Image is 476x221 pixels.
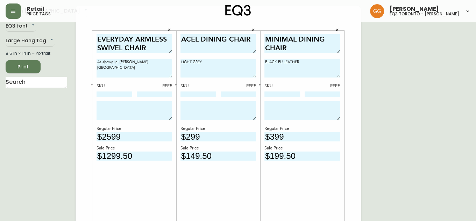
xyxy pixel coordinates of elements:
[6,77,67,88] input: Search
[180,152,256,161] input: price excluding $
[180,126,256,132] div: Regular Price
[6,60,41,73] button: Print
[390,6,439,12] span: [PERSON_NAME]
[305,83,340,89] div: REF#
[264,132,340,141] input: price excluding $
[27,6,44,12] span: Retail
[370,4,384,18] img: dbfc93a9366efef7dcc9a31eef4d00a7
[97,132,172,141] input: price excluding $
[225,5,251,16] img: logo
[264,59,340,78] textarea: BLACK PU LEATHER
[264,34,340,53] textarea: MINIMAL DINING CHAIR
[264,126,340,132] div: Regular Price
[97,34,172,53] textarea: EVERYDAY ARMLESS SWIVEL CHAIR
[390,12,459,16] h5: eq3 toronto - [PERSON_NAME]
[6,21,36,32] div: EQ3 font
[6,50,67,57] div: 8.5 in × 14 in – Portrait
[264,152,340,161] input: price excluding $
[180,83,216,89] div: SKU
[97,126,172,132] div: Regular Price
[264,145,340,152] div: Sale Price
[97,83,132,89] div: SKU
[11,62,35,71] span: Print
[137,83,172,89] div: REF#
[6,35,55,47] div: Large Hang Tag
[221,83,256,89] div: REF#
[97,152,172,161] input: price excluding $
[264,83,300,89] div: SKU
[180,34,256,53] textarea: ACEL DINING CHAIR
[180,59,256,78] textarea: LIGHT GREY
[97,59,172,78] textarea: As shown in: [PERSON_NAME][GEOGRAPHIC_DATA]
[27,12,51,16] h5: price tags
[180,145,256,152] div: Sale Price
[97,145,172,152] div: Sale Price
[180,132,256,141] input: price excluding $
